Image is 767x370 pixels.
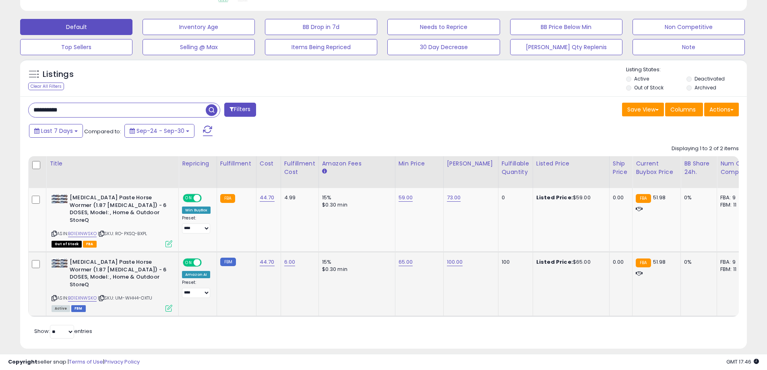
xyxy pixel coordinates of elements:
[636,194,651,203] small: FBA
[28,83,64,90] div: Clear All Filters
[29,124,83,138] button: Last 7 Days
[265,39,377,55] button: Items Being Repriced
[695,84,716,91] label: Archived
[220,194,235,203] small: FBA
[98,295,152,301] span: | SKU: UM-WHH4-OXTU
[104,358,140,366] a: Privacy Policy
[536,258,603,266] div: $65.00
[636,159,677,176] div: Current Buybox Price
[8,358,37,366] strong: Copyright
[684,258,711,266] div: 0%
[182,215,211,234] div: Preset:
[613,159,629,176] div: Ship Price
[224,103,256,117] button: Filters
[322,258,389,266] div: 15%
[536,258,573,266] b: Listed Price:
[260,194,275,202] a: 44.70
[182,159,213,168] div: Repricing
[399,258,413,266] a: 65.00
[684,159,713,176] div: BB Share 24h.
[50,159,175,168] div: Title
[636,258,651,267] small: FBA
[284,258,296,266] a: 6.00
[447,258,463,266] a: 100.00
[634,75,649,82] label: Active
[670,105,696,114] span: Columns
[322,159,392,168] div: Amazon Fees
[201,195,213,202] span: OFF
[20,19,132,35] button: Default
[8,358,140,366] div: seller snap | |
[399,194,413,202] a: 59.00
[184,259,194,266] span: ON
[265,19,377,35] button: BB Drop in 7d
[52,258,172,311] div: ASIN:
[695,75,725,82] label: Deactivated
[720,159,750,176] div: Num of Comp.
[220,258,236,266] small: FBM
[684,194,711,201] div: 0%
[52,258,68,268] img: 51ihfupdfdL._SL40_.jpg
[613,194,626,201] div: 0.00
[260,258,275,266] a: 44.70
[182,280,211,298] div: Preset:
[220,159,253,168] div: Fulfillment
[653,258,666,266] span: 51.98
[71,305,86,312] span: FBM
[665,103,703,116] button: Columns
[704,103,739,116] button: Actions
[69,358,103,366] a: Terms of Use
[184,195,194,202] span: ON
[672,145,739,153] div: Displaying 1 to 2 of 2 items
[720,258,747,266] div: FBA: 9
[52,241,82,248] span: All listings that are currently out of stock and unavailable for purchase on Amazon
[284,159,315,176] div: Fulfillment Cost
[52,305,70,312] span: All listings currently available for purchase on Amazon
[720,266,747,273] div: FBM: 11
[136,127,184,135] span: Sep-24 - Sep-30
[70,194,167,226] b: [MEDICAL_DATA] Paste Horse Wormer (1.87 [MEDICAL_DATA]) - 6 DOSES, Model: , Home & Outdoor StoreQ
[633,19,745,35] button: Non Competitive
[387,39,500,55] button: 30 Day Decrease
[68,295,97,302] a: B01EXNWSKO
[43,69,74,80] h5: Listings
[399,159,440,168] div: Min Price
[70,258,167,290] b: [MEDICAL_DATA] Paste Horse Wormer (1.87 [MEDICAL_DATA]) - 6 DOSES, Model: , Home & Outdoor StoreQ
[536,159,606,168] div: Listed Price
[447,159,495,168] div: [PERSON_NAME]
[613,258,626,266] div: 0.00
[124,124,194,138] button: Sep-24 - Sep-30
[322,266,389,273] div: $0.30 min
[387,19,500,35] button: Needs to Reprice
[502,194,527,201] div: 0
[634,84,664,91] label: Out of Stock
[536,194,573,201] b: Listed Price:
[322,194,389,201] div: 15%
[68,230,97,237] a: B01EXNWSKO
[322,201,389,209] div: $0.30 min
[182,271,210,278] div: Amazon AI
[720,194,747,201] div: FBA: 9
[182,207,211,214] div: Win BuyBox
[20,39,132,55] button: Top Sellers
[622,103,664,116] button: Save View
[447,194,461,202] a: 73.00
[510,19,622,35] button: BB Price Below Min
[143,19,255,35] button: Inventory Age
[284,194,312,201] div: 4.99
[84,128,121,135] span: Compared to:
[52,194,172,246] div: ASIN:
[510,39,622,55] button: [PERSON_NAME] Qty Replenis
[502,159,529,176] div: Fulfillable Quantity
[83,241,97,248] span: FBA
[726,358,759,366] span: 2025-10-8 17:46 GMT
[536,194,603,201] div: $59.00
[502,258,527,266] div: 100
[34,327,92,335] span: Show: entries
[653,194,666,201] span: 51.98
[201,259,213,266] span: OFF
[322,168,327,175] small: Amazon Fees.
[260,159,277,168] div: Cost
[720,201,747,209] div: FBM: 11
[98,230,147,237] span: | SKU: RO-PXSQ-BXPL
